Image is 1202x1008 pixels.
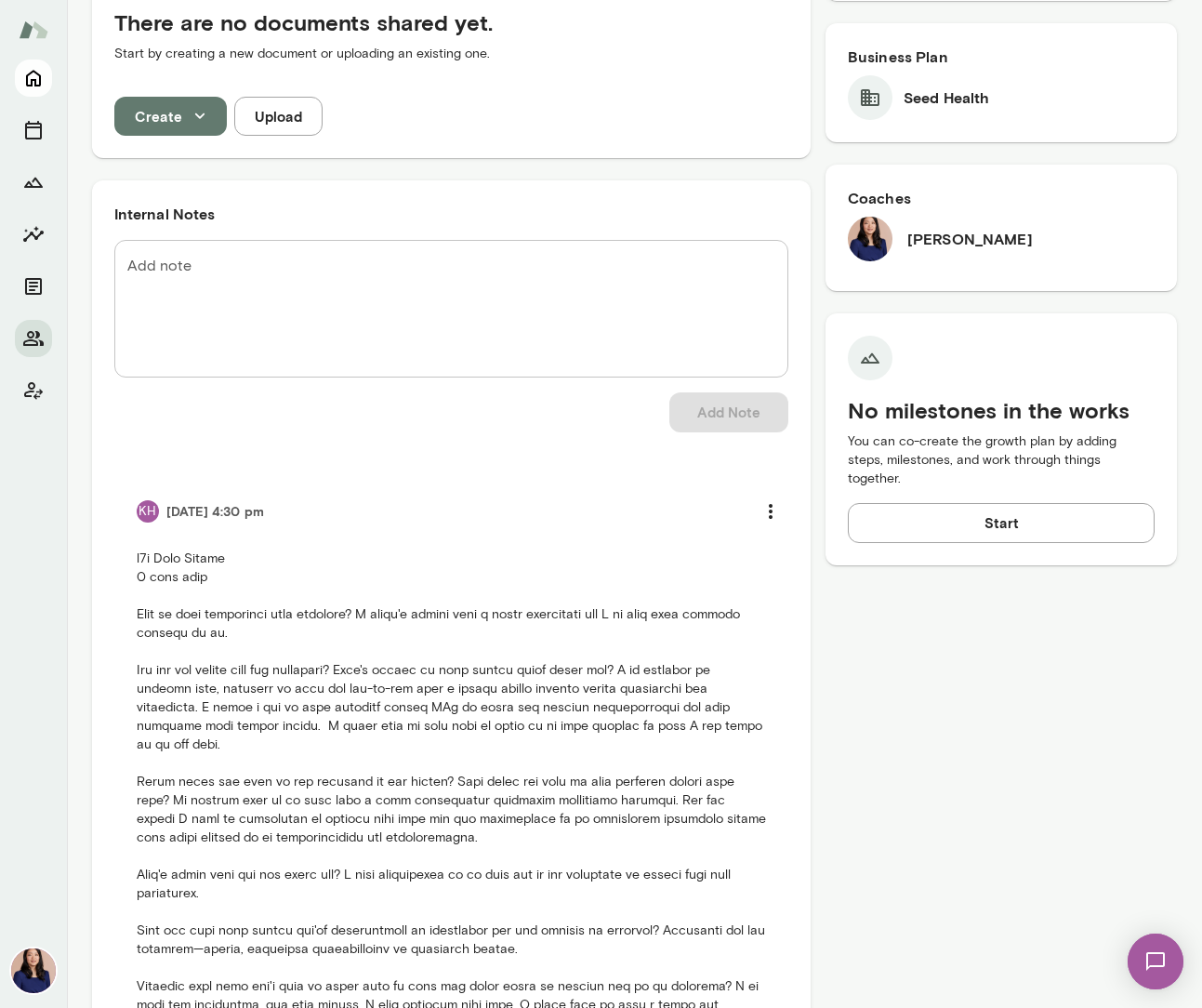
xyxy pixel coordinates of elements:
[848,432,1156,488] p: You can co-create the growth plan by adding steps, milestones, and work through things together.
[15,60,52,97] button: Home
[848,503,1156,542] button: Start
[166,502,264,521] h6: [DATE] 4:30 pm
[848,187,1156,209] h6: Coaches
[137,500,159,523] div: KH
[907,228,1033,250] h6: [PERSON_NAME]
[15,164,52,201] button: Growth Plan
[15,320,52,357] button: Members
[751,492,790,531] button: more
[114,7,788,37] h5: There are no documents shared yet.
[114,45,788,63] p: Start by creating a new document or uploading an existing one.
[848,217,892,261] img: Leah Kim
[848,46,1156,68] h6: Business Plan
[114,203,788,225] h6: Internal Notes
[15,268,52,305] button: Documents
[19,12,48,47] img: Mento
[848,395,1156,425] h5: No milestones in the works
[15,372,52,409] button: Client app
[234,97,323,136] button: Upload
[15,112,52,149] button: Sessions
[11,948,56,993] img: Leah Kim
[114,97,227,136] button: Create
[15,216,52,253] button: Insights
[904,86,990,109] h6: Seed Health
